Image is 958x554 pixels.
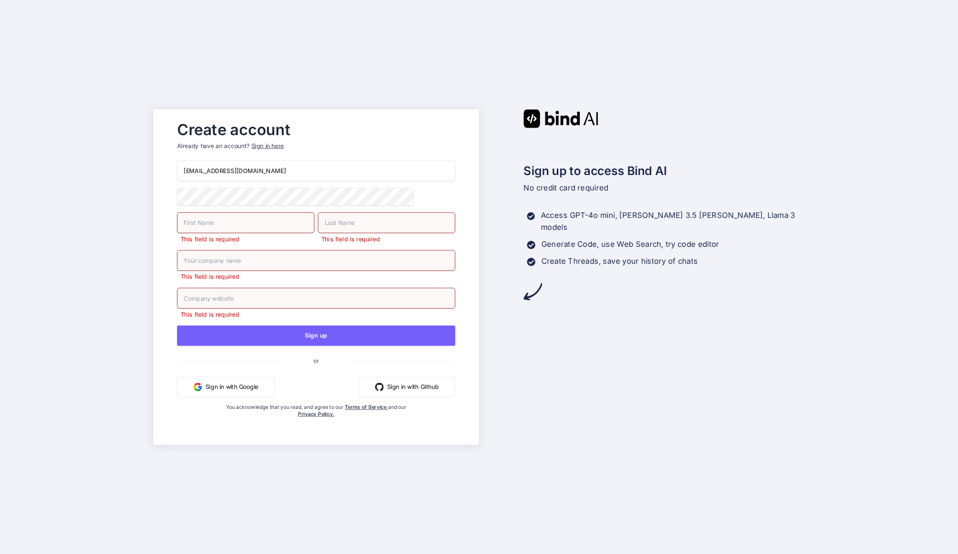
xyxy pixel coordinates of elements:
input: Your company name [177,250,456,271]
p: This field is required [177,272,456,281]
p: This field is required [177,310,456,319]
div: You acknowledge that you read, and agree to our and our [224,404,409,438]
p: Generate Code, use Web Search, try code editor [541,238,719,250]
img: arrow [523,282,542,301]
button: Sign in with Github [359,377,456,397]
input: Email [177,160,456,181]
a: Terms of Service [345,404,388,410]
button: Sign in with Google [177,377,275,397]
p: Create Threads, save your history of chats [541,255,698,267]
span: or [279,350,353,371]
img: Bind AI logo [523,109,598,128]
input: Company website [177,288,456,309]
p: This field is required [177,235,314,243]
img: github [375,382,384,391]
h2: Sign up to access Bind AI [523,162,805,180]
h2: Create account [177,123,456,137]
div: Sign in here [251,142,284,150]
p: Already have an account? [177,142,456,150]
p: No credit card required [523,183,805,194]
a: Privacy Policy. [298,411,334,417]
button: Sign up [177,326,456,346]
p: This field is required [318,235,455,243]
input: Last Name [318,212,455,233]
img: google [194,382,202,391]
input: First Name [177,212,314,233]
p: Access GPT-4o mini, [PERSON_NAME] 3.5 [PERSON_NAME], Llama 3 models [541,209,805,233]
